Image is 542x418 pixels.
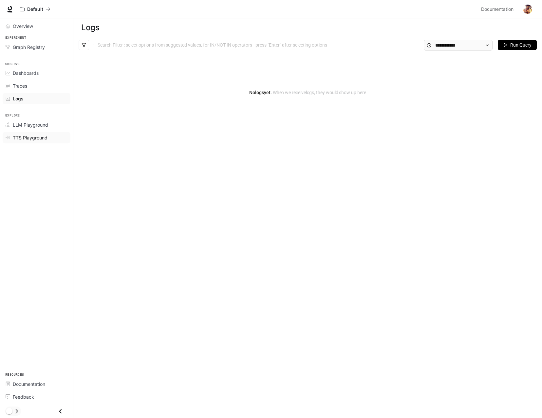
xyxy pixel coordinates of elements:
a: LLM Playground [3,119,70,131]
span: Documentation [481,5,514,13]
span: Logs [13,95,24,102]
span: Traces [13,82,27,89]
span: filter [82,43,86,47]
a: Documentation [478,3,518,16]
button: Close drawer [53,405,68,418]
span: Feedback [13,393,34,400]
span: Dark mode toggle [6,407,12,414]
button: All workspaces [17,3,53,16]
a: Logs [3,93,70,104]
a: Dashboards [3,67,70,79]
a: TTS Playground [3,132,70,143]
img: User avatar [523,5,532,14]
a: Feedback [3,391,70,403]
p: Default [27,7,43,12]
span: Run Query [510,41,532,49]
span: Overview [13,23,33,30]
button: filter [79,40,89,50]
span: Documentation [13,381,45,387]
h1: Logs [81,21,99,34]
span: TTS Playground [13,134,47,141]
span: Graph Registry [13,44,45,51]
span: LLM Playground [13,121,48,128]
a: Traces [3,80,70,92]
button: User avatar [521,3,534,16]
a: Graph Registry [3,41,70,53]
a: Overview [3,20,70,32]
button: Run Query [498,40,537,50]
span: When we receive logs , they would show up here [272,90,366,95]
article: No logs yet. [249,89,366,96]
a: Documentation [3,378,70,390]
span: Dashboards [13,70,39,76]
